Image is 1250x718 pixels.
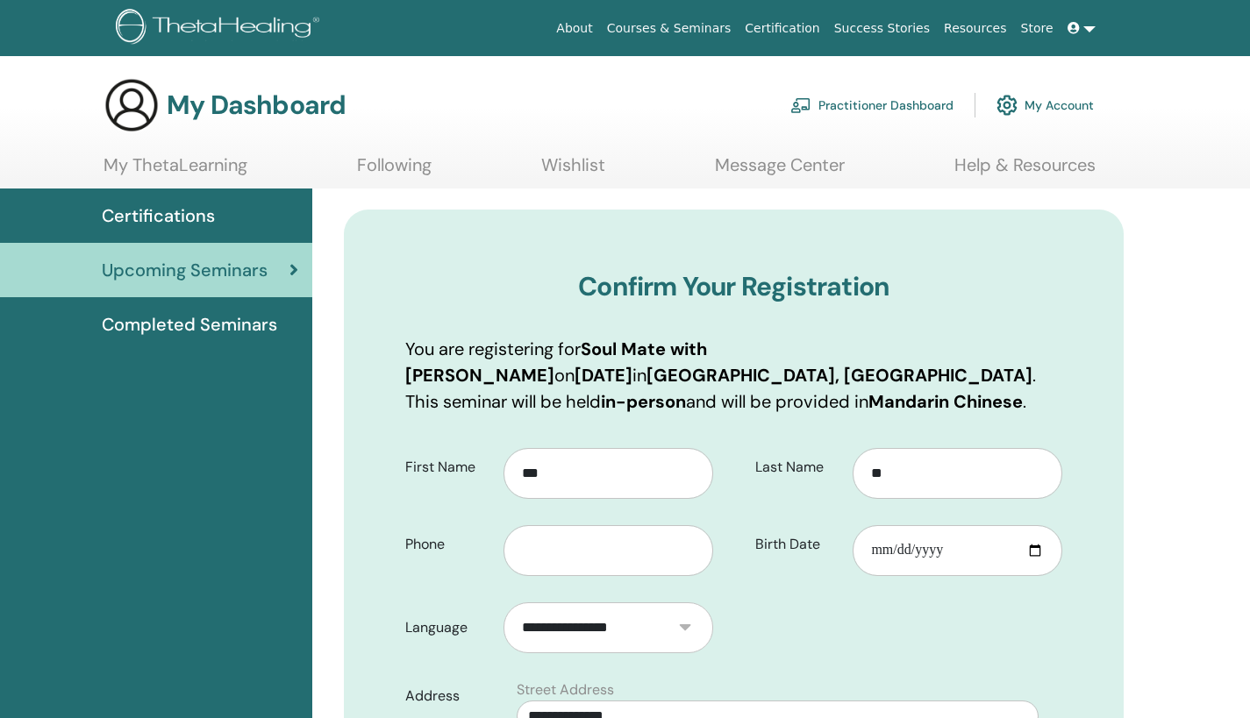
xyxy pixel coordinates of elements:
a: Help & Resources [954,154,1096,188]
b: [DATE] [575,364,632,387]
label: Language [392,611,504,644]
label: Birth Date [742,528,854,561]
a: Courses & Seminars [600,12,739,45]
label: First Name [392,451,504,484]
a: Message Center [715,154,845,188]
h3: My Dashboard [167,89,346,121]
a: Certification [738,12,826,45]
a: My ThetaLearning [104,154,247,188]
b: [GEOGRAPHIC_DATA], [GEOGRAPHIC_DATA] [646,364,1032,387]
img: chalkboard-teacher.svg [790,97,811,113]
a: Success Stories [827,12,937,45]
span: Completed Seminars [102,311,277,338]
label: Phone [392,528,504,561]
a: Following [357,154,432,188]
a: My Account [996,86,1094,124]
span: Certifications [102,203,215,229]
a: Store [1014,12,1061,45]
img: generic-user-icon.jpg [104,77,160,133]
b: in-person [601,390,686,413]
b: Mandarin Chinese [868,390,1023,413]
a: Wishlist [541,154,605,188]
span: Upcoming Seminars [102,257,268,283]
p: You are registering for on in . This seminar will be held and will be provided in . [405,336,1062,415]
a: Practitioner Dashboard [790,86,954,124]
label: Street Address [517,679,614,700]
label: Last Name [742,451,854,484]
label: Address [392,679,506,713]
img: cog.svg [996,90,1018,120]
img: logo.png [116,9,325,48]
a: About [549,12,599,45]
h3: Confirm Your Registration [405,271,1062,302]
a: Resources [937,12,1014,45]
